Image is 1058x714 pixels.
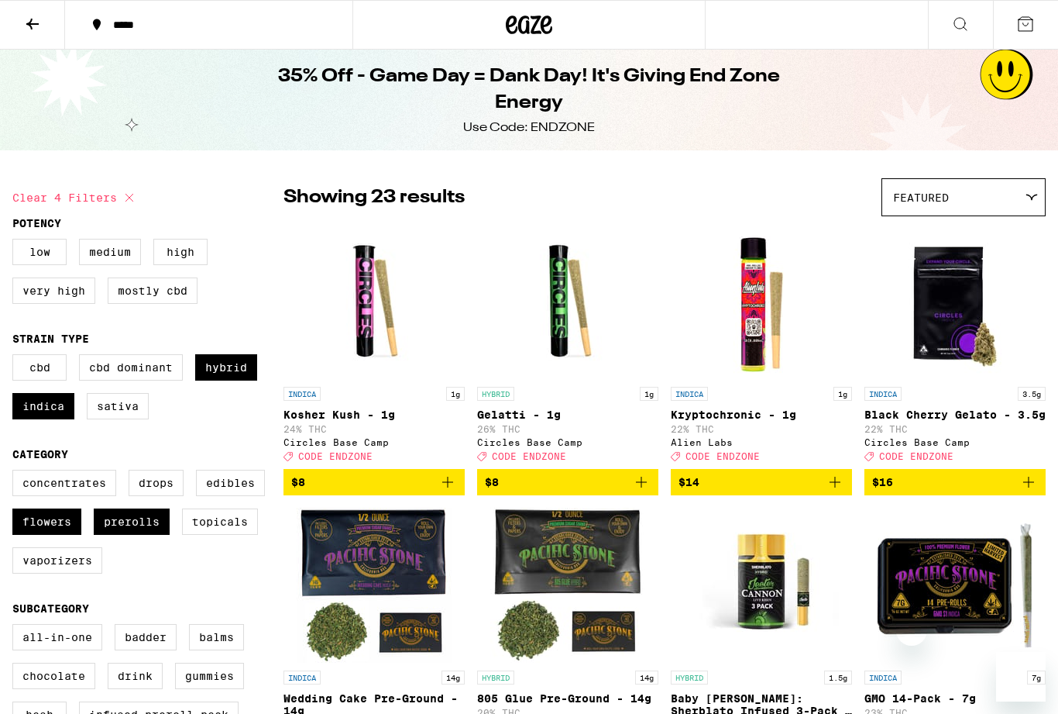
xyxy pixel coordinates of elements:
p: HYBRID [671,671,708,685]
span: $8 [485,476,499,488]
div: Circles Base Camp [864,437,1046,447]
label: Drink [108,663,163,689]
iframe: Button to launch messaging window [996,652,1046,702]
p: 1g [833,387,852,401]
label: Gummies [175,663,244,689]
p: 14g [635,671,658,685]
span: $8 [291,476,305,488]
label: Topicals [182,509,258,535]
p: GMO 14-Pack - 7g [864,692,1046,705]
img: Pacific Stone - GMO 14-Pack - 7g [878,508,1032,663]
p: INDICA [283,671,321,685]
legend: Strain Type [12,333,89,345]
img: Jeeter - Baby Cannon: Sherblato Infused 3-Pack - 1.5g [684,508,839,663]
label: All-In-One [12,624,102,650]
label: Low [12,239,67,265]
img: Circles Base Camp - Kosher Kush - 1g [297,224,452,379]
label: Sativa [87,393,149,419]
label: Drops [129,470,184,496]
label: Chocolate [12,663,95,689]
p: HYBRID [477,671,514,685]
iframe: Close message [896,615,927,646]
div: Use Code: ENDZONE [463,119,595,136]
label: Indica [12,393,74,419]
p: 1g [640,387,658,401]
label: Medium [79,239,141,265]
label: Mostly CBD [108,278,198,304]
a: Open page for Kryptochronic - 1g from Alien Labs [671,224,852,469]
button: Add to bag [477,469,658,495]
label: Edibles [196,470,265,496]
span: $14 [678,476,699,488]
label: CBD Dominant [79,354,183,381]
h1: 35% Off - Game Day = Dank Day! It's Giving End Zone Energy [247,64,811,116]
p: Black Cherry Gelato - 3.5g [864,409,1046,421]
span: CODE ENDZONE [492,451,566,461]
a: Open page for Kosher Kush - 1g from Circles Base Camp [283,224,465,469]
p: 24% THC [283,424,465,434]
p: 26% THC [477,424,658,434]
p: Kryptochronic - 1g [671,409,852,421]
label: Prerolls [94,509,170,535]
label: Badder [115,624,177,650]
p: HYBRID [477,387,514,401]
p: INDICA [864,387,902,401]
img: Alien Labs - Kryptochronic - 1g [684,224,839,379]
legend: Subcategory [12,602,89,615]
p: Kosher Kush - 1g [283,409,465,421]
label: Vaporizers [12,547,102,574]
label: CBD [12,354,67,381]
p: 22% THC [671,424,852,434]
legend: Potency [12,217,61,229]
button: Clear 4 filters [12,178,139,217]
img: Circles Base Camp - Black Cherry Gelato - 3.5g [878,224,1032,379]
span: Featured [893,191,949,204]
p: 3.5g [1018,387,1046,401]
a: Open page for Black Cherry Gelato - 3.5g from Circles Base Camp [864,224,1046,469]
p: 1g [446,387,465,401]
button: Add to bag [864,469,1046,495]
legend: Category [12,448,68,460]
span: CODE ENDZONE [685,451,760,461]
span: CODE ENDZONE [879,451,953,461]
span: CODE ENDZONE [298,451,373,461]
img: Pacific Stone - Wedding Cake Pre-Ground - 14g [297,508,452,663]
button: Add to bag [283,469,465,495]
label: Concentrates [12,470,116,496]
p: 22% THC [864,424,1046,434]
label: Balms [189,624,244,650]
p: INDICA [864,671,902,685]
div: Circles Base Camp [477,437,658,447]
label: Very High [12,278,95,304]
span: $16 [872,476,893,488]
div: Alien Labs [671,437,852,447]
img: Pacific Stone - 805 Glue Pre-Ground - 14g [490,508,645,663]
p: 1.5g [824,671,852,685]
p: Showing 23 results [283,185,465,211]
p: 805 Glue Pre-Ground - 14g [477,692,658,705]
div: Circles Base Camp [283,437,465,447]
label: High [153,239,208,265]
button: Add to bag [671,469,852,495]
p: INDICA [671,387,708,401]
label: Flowers [12,509,81,535]
p: Gelatti - 1g [477,409,658,421]
img: Circles Base Camp - Gelatti - 1g [490,224,645,379]
label: Hybrid [195,354,257,381]
a: Open page for Gelatti - 1g from Circles Base Camp [477,224,658,469]
p: INDICA [283,387,321,401]
p: 14g [441,671,465,685]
